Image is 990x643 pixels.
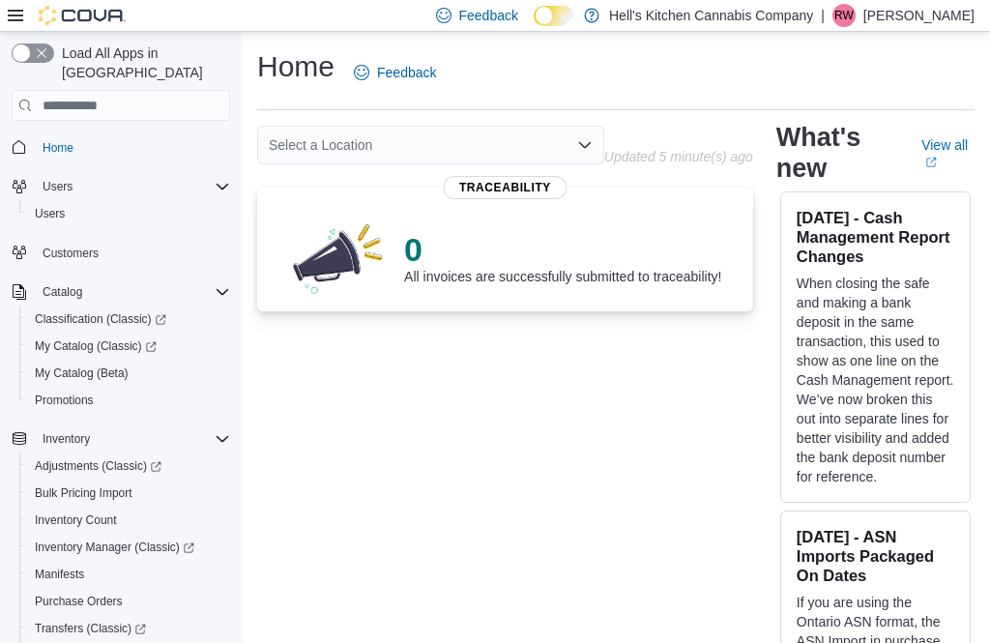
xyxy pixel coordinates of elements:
span: Bulk Pricing Import [35,485,132,501]
button: Customers [4,239,238,267]
span: Feedback [377,63,436,82]
span: Customers [43,246,99,261]
span: Manifests [27,563,230,586]
button: Manifests [19,561,238,588]
span: Users [35,206,65,221]
span: Purchase Orders [35,594,123,609]
a: Manifests [27,563,92,586]
div: Roderic Webb [832,4,856,27]
a: Promotions [27,389,102,412]
a: Transfers (Classic) [27,617,154,640]
a: My Catalog (Beta) [27,362,136,385]
a: Users [27,202,73,225]
span: Transfers (Classic) [27,617,230,640]
button: Purchase Orders [19,588,238,615]
span: Adjustments (Classic) [35,458,161,474]
span: Traceability [444,176,567,199]
span: Home [43,140,73,156]
p: Hell's Kitchen Cannabis Company [609,4,813,27]
a: My Catalog (Classic) [19,333,238,360]
span: Users [35,175,230,198]
img: 0 [288,219,389,296]
button: Users [19,200,238,227]
a: Bulk Pricing Import [27,482,140,505]
div: All invoices are successfully submitted to traceability! [404,230,721,284]
a: Home [35,136,81,160]
span: Classification (Classic) [27,307,230,331]
h3: [DATE] - Cash Management Report Changes [797,208,954,266]
span: Promotions [27,389,230,412]
span: RW [834,4,854,27]
img: Cova [39,6,126,25]
span: Inventory [43,431,90,447]
span: Inventory Count [27,509,230,532]
a: Adjustments (Classic) [27,454,169,478]
span: Home [35,134,230,159]
button: Catalog [4,278,238,306]
h3: [DATE] - ASN Imports Packaged On Dates [797,527,954,585]
a: Classification (Classic) [19,306,238,333]
button: Users [35,175,80,198]
span: Inventory Count [35,512,117,528]
a: Inventory Manager (Classic) [27,536,202,559]
span: Promotions [35,393,94,408]
span: Bulk Pricing Import [27,482,230,505]
p: When closing the safe and making a bank deposit in the same transaction, this used to show as one... [797,274,954,486]
button: Inventory [35,427,98,451]
button: Inventory Count [19,507,238,534]
a: View allExternal link [921,137,975,168]
span: Inventory [35,427,230,451]
span: Transfers (Classic) [35,621,146,636]
a: Adjustments (Classic) [19,453,238,480]
button: Users [4,173,238,200]
span: Classification (Classic) [35,311,166,327]
span: Customers [35,241,230,265]
a: Transfers (Classic) [19,615,238,642]
button: Catalog [35,280,90,304]
button: Bulk Pricing Import [19,480,238,507]
button: Home [4,132,238,161]
span: Users [43,179,73,194]
p: 0 [404,230,721,269]
span: Dark Mode [534,26,535,27]
span: Inventory Manager (Classic) [35,540,194,555]
a: Inventory Count [27,509,125,532]
span: My Catalog (Classic) [27,335,230,358]
a: Customers [35,242,106,265]
span: Inventory Manager (Classic) [27,536,230,559]
input: Dark Mode [534,6,574,26]
span: Load All Apps in [GEOGRAPHIC_DATA] [54,44,230,82]
span: My Catalog (Beta) [27,362,230,385]
a: My Catalog (Classic) [27,335,164,358]
h2: What's new [776,122,898,184]
a: Classification (Classic) [27,307,174,331]
span: Users [27,202,230,225]
h1: Home [257,47,335,86]
span: Catalog [35,280,230,304]
button: My Catalog (Beta) [19,360,238,387]
button: Inventory [4,425,238,453]
a: Feedback [346,53,444,92]
a: Inventory Manager (Classic) [19,534,238,561]
p: [PERSON_NAME] [863,4,975,27]
span: Catalog [43,284,82,300]
svg: External link [925,157,937,168]
p: Updated 5 minute(s) ago [604,149,753,164]
a: Purchase Orders [27,590,131,613]
span: My Catalog (Classic) [35,338,157,354]
button: Promotions [19,387,238,414]
span: Adjustments (Classic) [27,454,230,478]
p: | [821,4,825,27]
span: My Catalog (Beta) [35,365,129,381]
button: Open list of options [577,137,593,153]
span: Feedback [459,6,518,25]
span: Manifests [35,567,84,582]
span: Purchase Orders [27,590,230,613]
